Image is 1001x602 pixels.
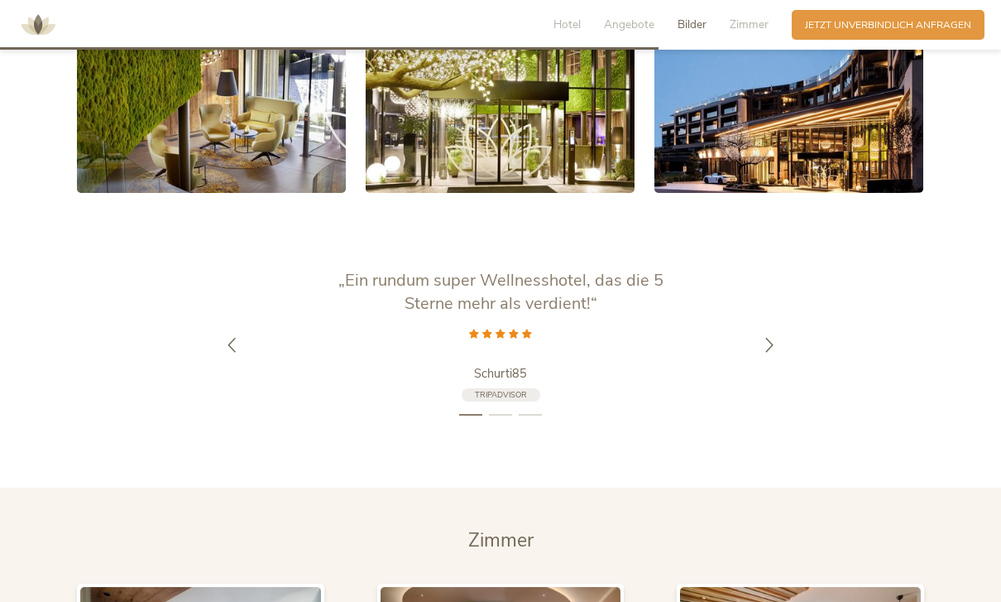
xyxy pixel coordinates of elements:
[468,527,534,553] span: Zimmer
[462,388,540,402] a: Tripadvisor
[604,17,654,32] span: Angebote
[338,269,663,315] span: „Ein rundum super Wellnesshotel, das die 5 Sterne mehr als verdient!“
[553,17,581,32] span: Hotel
[13,20,63,29] a: AMONTI & LUNARIS Wellnessresort
[678,17,706,32] span: Bilder
[474,365,527,382] span: Schurti85
[730,17,769,32] span: Zimmer
[805,18,971,32] span: Jetzt unverbindlich anfragen
[335,365,666,382] a: Schurti85
[475,389,527,400] span: Tripadvisor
